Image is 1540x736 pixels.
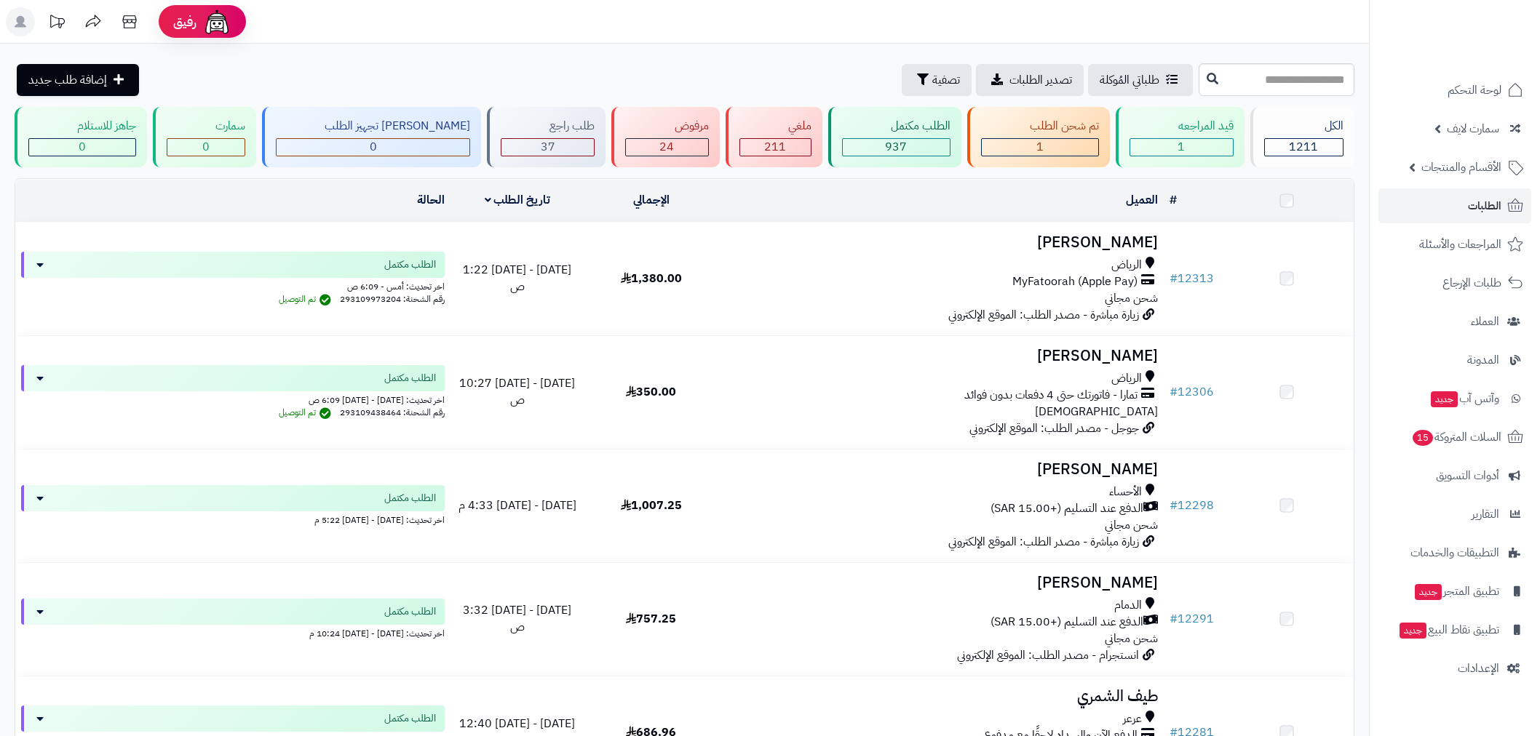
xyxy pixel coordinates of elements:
span: 350.00 [626,383,676,401]
a: [PERSON_NAME] تجهيز الطلب 0 [259,107,484,167]
span: شحن مجاني [1105,289,1158,307]
a: الطلبات [1378,188,1531,223]
a: طلبات الإرجاع [1378,265,1531,300]
span: الرياض [1111,257,1142,273]
span: الدفع عند التسليم (+15.00 SAR) [991,614,1143,631]
span: 757.25 [626,610,676,628]
div: الطلب مكتمل [842,118,950,135]
a: الإجمالي [633,191,670,209]
span: الطلب مكتمل [384,711,436,726]
span: جديد [1431,391,1458,407]
span: الأقسام والمنتجات [1421,157,1501,177]
span: [DATE] - [DATE] 1:22 ص [463,261,571,295]
span: طلبات الإرجاع [1442,273,1501,293]
span: جديد [1415,584,1442,600]
a: الكل1211 [1247,107,1357,167]
a: تطبيق المتجرجديد [1378,574,1531,609]
a: تصدير الطلبات [976,64,1084,96]
div: سمارت [167,118,245,135]
span: تم التوصيل [279,292,335,305]
span: الإعدادات [1458,658,1499,679]
span: المراجعات والأسئلة [1419,234,1501,255]
span: 1,380.00 [621,270,682,287]
h3: [PERSON_NAME] [724,575,1158,591]
a: تحديثات المنصة [39,7,75,40]
button: تصفية [902,64,972,96]
a: طلب راجع 37 [484,107,608,167]
span: [DATE] - [DATE] 4:33 م [459,497,576,514]
span: 211 [764,138,786,156]
a: تطبيق نقاط البيعجديد [1378,612,1531,647]
a: المراجعات والأسئلة [1378,227,1531,262]
a: وآتس آبجديد [1378,381,1531,416]
span: MyFatoorah (Apple Pay) [1012,273,1138,290]
span: الطلب مكتمل [384,491,436,505]
span: تصدير الطلبات [1009,71,1072,89]
span: إضافة طلب جديد [28,71,107,89]
span: رقم الشحنة: 293109973204 [340,292,445,305]
div: 24 [626,139,707,156]
div: مرفوض [625,118,708,135]
span: الدفع عند التسليم (+15.00 SAR) [991,500,1143,517]
div: اخر تحديث: [DATE] - [DATE] 10:24 م [21,625,445,640]
img: logo-2.png [1441,33,1526,64]
div: تم شحن الطلب [981,118,1099,135]
a: العميل [1126,191,1158,209]
h3: طيف الشمري [724,688,1158,705]
span: 937 [885,138,907,156]
a: #12306 [1170,383,1214,401]
span: الأحساء [1109,484,1142,500]
span: # [1170,610,1178,628]
span: [DATE] - [DATE] 10:27 ص [459,375,575,409]
span: 15 [1413,430,1434,447]
span: الطلب مكتمل [384,604,436,619]
span: وآتس آب [1429,388,1499,409]
a: السلات المتروكة15 [1378,420,1531,455]
span: 1,007.25 [621,497,682,514]
span: العملاء [1471,311,1499,332]
a: تم شحن الطلب 1 [964,107,1113,167]
span: تمارا - فاتورتك حتى 4 دفعات بدون فوائد [964,387,1138,404]
span: تصفية [932,71,960,89]
a: #12298 [1170,497,1214,514]
div: 211 [740,139,811,156]
a: سمارت 0 [150,107,259,167]
span: أدوات التسويق [1436,465,1499,486]
span: تطبيق المتجر [1413,581,1499,601]
span: الطلبات [1468,196,1501,216]
span: الرياض [1111,370,1142,387]
span: 1 [1036,138,1044,156]
span: لوحة التحكم [1448,80,1501,100]
a: تاريخ الطلب [485,191,551,209]
a: #12313 [1170,270,1214,287]
a: لوحة التحكم [1378,73,1531,108]
span: شحن مجاني [1105,516,1158,534]
span: الدمام [1114,597,1142,614]
span: [DATE] - [DATE] 3:32 ص [463,601,571,636]
span: 37 [541,138,555,156]
div: 937 [843,139,950,156]
span: جوجل - مصدر الطلب: الموقع الإلكتروني [969,420,1139,437]
span: تم التوصيل [279,406,335,419]
a: # [1170,191,1177,209]
a: الحالة [417,191,445,209]
a: التطبيقات والخدمات [1378,535,1531,570]
div: 1 [982,139,1098,156]
a: قيد المراجعه 1 [1113,107,1247,167]
div: اخر تحديث: [DATE] - [DATE] 5:22 م [21,511,445,527]
div: ملغي [739,118,811,135]
div: طلب راجع [501,118,595,135]
span: المدونة [1467,350,1499,370]
div: 37 [501,139,594,156]
span: عرعر [1123,711,1142,727]
span: 0 [202,138,210,156]
div: [PERSON_NAME] تجهيز الطلب [276,118,470,135]
span: سمارت لايف [1447,119,1499,139]
span: 1 [1178,138,1185,156]
a: العملاء [1378,304,1531,339]
a: مرفوض 24 [608,107,722,167]
span: انستجرام - مصدر الطلب: الموقع الإلكتروني [957,647,1139,664]
div: الكل [1264,118,1343,135]
span: رقم الشحنة: 293109438464 [340,406,445,419]
span: شحن مجاني [1105,630,1158,647]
